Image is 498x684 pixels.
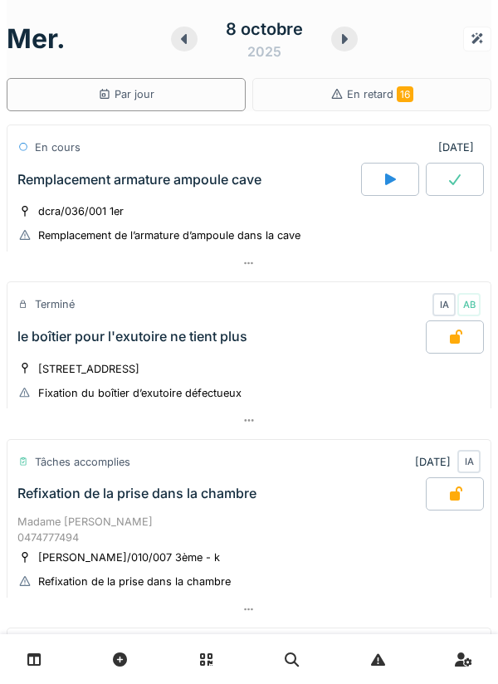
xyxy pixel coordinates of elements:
div: Par jour [98,86,154,102]
div: AB [457,293,481,316]
h1: mer. [7,23,66,55]
div: Madame [PERSON_NAME] 0474777494 [17,514,481,545]
div: Fixation du boîtier d’exutoire défectueux [38,385,242,401]
div: IA [432,293,456,316]
div: Remplacement de l’armature d’ampoule dans la cave [38,227,300,243]
div: Terminé [35,296,75,312]
div: Tâches accomplies [35,454,130,470]
div: dcra/036/001 1er [38,203,124,219]
div: [DATE] [415,454,451,470]
div: Remplacement armature ampoule cave [17,172,261,188]
div: [PERSON_NAME]/010/007 3ème - k [38,550,220,565]
div: le boîtier pour l'exutoire ne tient plus [17,329,247,344]
div: Refixation de la prise dans la chambre [17,486,256,501]
div: IA [457,450,481,473]
span: En retard [347,88,413,100]
div: [STREET_ADDRESS] [38,361,139,377]
div: En cours [35,139,81,155]
span: 16 [397,86,413,102]
div: 8 octobre [226,17,303,42]
div: [DATE] [438,139,474,155]
div: Refixation de la prise dans la chambre [38,574,231,589]
div: 2025 [247,42,281,61]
